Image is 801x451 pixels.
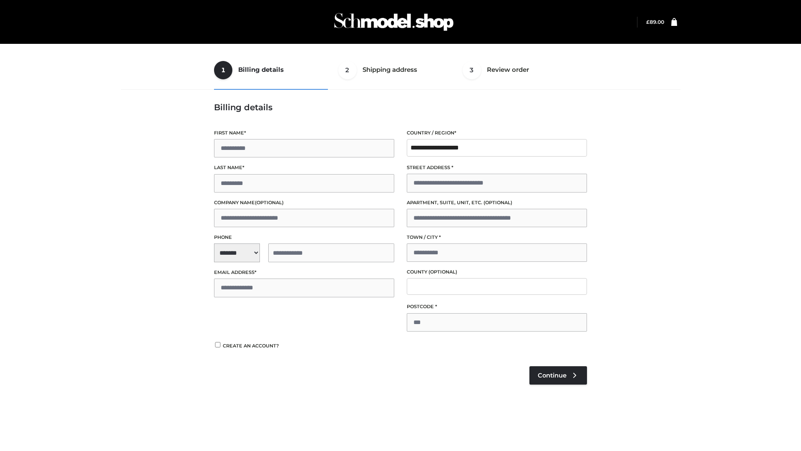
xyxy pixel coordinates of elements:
[407,233,587,241] label: Town / City
[646,19,664,25] bdi: 89.00
[407,129,587,137] label: Country / Region
[214,199,394,207] label: Company name
[407,199,587,207] label: Apartment, suite, unit, etc.
[646,19,650,25] span: £
[407,303,587,311] label: Postcode
[529,366,587,385] a: Continue
[214,342,222,347] input: Create an account?
[331,5,456,38] img: Schmodel Admin 964
[214,129,394,137] label: First name
[255,200,284,205] span: (optional)
[646,19,664,25] a: £89.00
[214,164,394,172] label: Last name
[484,200,512,205] span: (optional)
[214,233,394,241] label: Phone
[214,102,587,112] h3: Billing details
[407,268,587,276] label: County
[538,372,567,379] span: Continue
[407,164,587,172] label: Street address
[223,343,279,349] span: Create an account?
[428,269,457,275] span: (optional)
[214,269,394,276] label: Email address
